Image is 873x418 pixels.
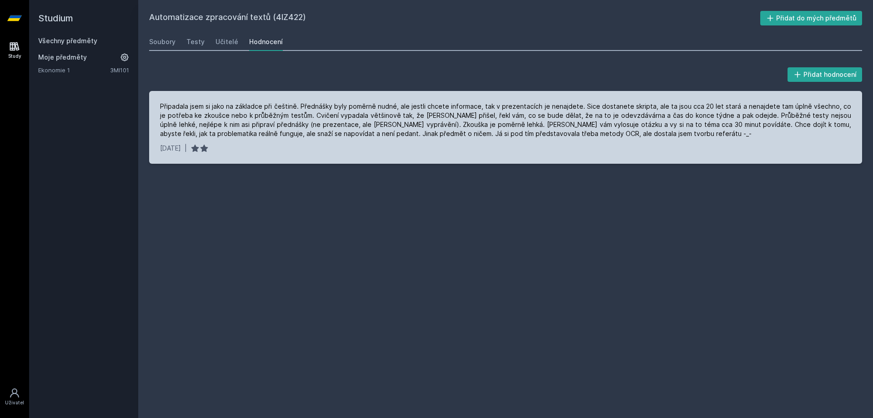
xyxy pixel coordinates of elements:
[149,37,176,46] div: Soubory
[160,102,851,138] div: Připadala jsem si jako na základce při češtině. Přednášky byly poměrně nudné, ale jestli chcete i...
[2,383,27,411] a: Uživatel
[216,33,238,51] a: Učitelé
[38,37,97,45] a: Všechny předměty
[249,33,283,51] a: Hodnocení
[185,144,187,153] div: |
[110,66,129,74] a: 3MI101
[788,67,863,82] button: Přidat hodnocení
[149,11,760,25] h2: Automatizace zpracování textů (4IZ422)
[38,53,87,62] span: Moje předměty
[38,65,110,75] a: Ekonomie 1
[149,33,176,51] a: Soubory
[5,399,24,406] div: Uživatel
[160,144,181,153] div: [DATE]
[216,37,238,46] div: Učitelé
[8,53,21,60] div: Study
[760,11,863,25] button: Přidat do mých předmětů
[2,36,27,64] a: Study
[186,37,205,46] div: Testy
[249,37,283,46] div: Hodnocení
[186,33,205,51] a: Testy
